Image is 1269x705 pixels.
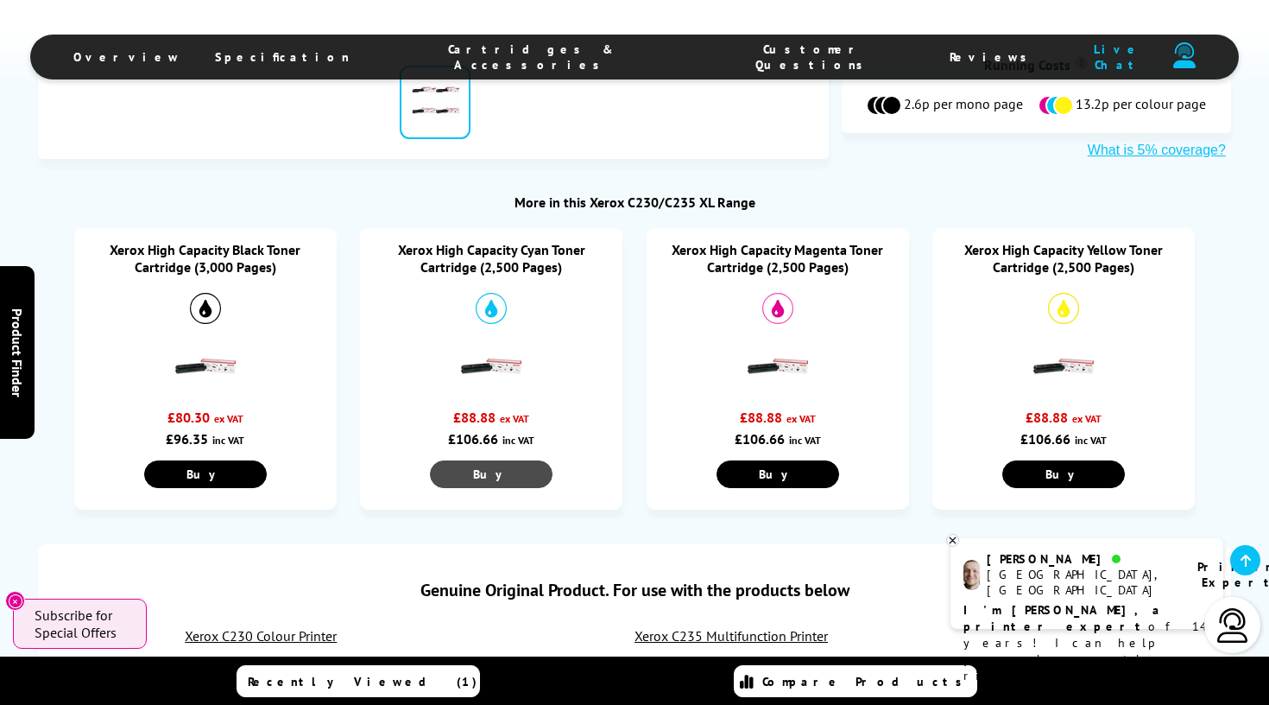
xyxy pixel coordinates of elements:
[1045,467,1083,482] span: Buy
[373,409,609,426] div: £88.88
[237,665,480,697] a: Recently Viewed (1)
[762,674,971,689] span: Compare Products
[759,467,796,482] span: Buy
[1033,336,1094,397] img: Xerox High Capacity Yellow Toner Cartridge (2,500 Pages)
[963,602,1210,684] p: of 14 years! I can help you choose the right product
[762,293,793,324] img: Magenta
[212,434,244,447] span: inc VAT
[110,241,300,276] a: Xerox High Capacity Black Toner Cartridge (3,000 Pages)
[185,627,337,645] a: Xerox C230 Colour Printer
[1072,412,1102,425] span: ex VAT
[660,409,896,426] div: £88.88
[500,412,529,425] span: ex VAT
[473,467,510,482] span: Buy
[904,95,1023,116] span: 2.6p per mono page
[384,41,678,73] span: Cartridges & Accessories
[87,409,324,426] div: £80.30
[398,241,585,276] a: Xerox High Capacity Cyan Toner Cartridge (2,500 Pages)
[35,607,129,641] span: Subscribe for Special Offers
[945,430,1182,448] div: £106.66
[1083,142,1231,159] button: What is 5% coverage?
[73,49,180,65] span: Overview
[461,336,521,397] img: Xerox High Capacity Cyan Toner Cartridge (2,500 Pages)
[38,194,1231,211] div: More in this Xerox C230/C235 XL Range
[672,241,883,276] a: Xerox High Capacity Magenta Toner Cartridge (2,500 Pages)
[215,49,350,65] span: Specification
[712,41,915,73] span: Customer Questions
[786,412,816,425] span: ex VAT
[5,591,25,611] button: Close
[964,241,1163,276] a: Xerox High Capacity Yellow Toner Cartridge (2,500 Pages)
[248,674,477,689] span: Recently Viewed (1)
[789,434,821,447] span: inc VAT
[987,567,1176,598] div: [GEOGRAPHIC_DATA], [GEOGRAPHIC_DATA]
[660,430,896,448] div: £106.66
[950,49,1036,65] span: Reviews
[945,409,1182,426] div: £88.88
[1070,41,1164,73] span: Live Chat
[186,467,224,482] span: Buy
[1075,434,1107,447] span: inc VAT
[476,293,507,324] img: Cyan
[1215,608,1250,643] img: user-headset-light.svg
[214,412,243,425] span: ex VAT
[1048,293,1079,324] img: Yellow
[963,602,1165,634] b: I'm [PERSON_NAME], a printer expert
[734,665,977,697] a: Compare Products
[87,430,324,448] div: £96.35
[634,627,828,645] a: Xerox C235 Multifunction Printer
[373,430,609,448] div: £106.66
[175,336,236,397] img: Xerox High Capacity Black Toner Cartridge (3,000 Pages)
[502,434,534,447] span: inc VAT
[748,336,808,397] img: Xerox High Capacity Magenta Toner Cartridge (2,500 Pages)
[190,293,221,324] img: Black
[987,551,1176,567] div: [PERSON_NAME]
[1173,42,1196,68] img: user-headset-duotone.svg
[9,308,26,397] span: Product Finder
[55,562,1214,619] div: Genuine Original Product. For use with the products below
[963,560,980,590] img: ashley-livechat.png
[1076,95,1206,116] span: 13.2p per colour page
